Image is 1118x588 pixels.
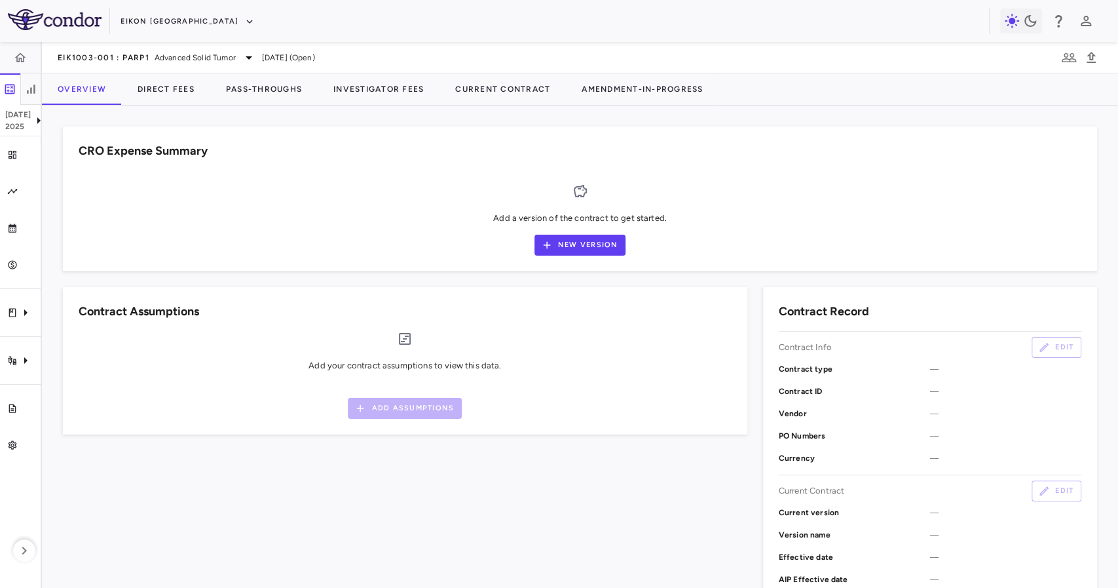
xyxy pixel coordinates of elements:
p: Current version [779,507,930,519]
button: Direct Fees [122,73,210,105]
button: New Version [534,235,626,256]
span: EIK1003-001 : PARP1 [58,52,149,63]
p: Currency [779,452,930,464]
p: Current Contract [779,485,844,497]
button: Overview [42,73,122,105]
h6: CRO Expense Summary [79,142,208,160]
p: Contract type [779,363,930,375]
span: — [930,529,1081,541]
p: Contract ID [779,385,930,397]
span: [DATE] (Open) [262,52,315,64]
h6: Contract Assumptions [79,303,199,321]
p: Add your contract assumptions to view this data. [308,360,501,372]
button: Investigator Fees [318,73,439,105]
button: Eikon [GEOGRAPHIC_DATA] [121,11,254,32]
span: — [930,408,1081,420]
p: [DATE] [5,109,31,121]
p: Add a version of the contract to get started. [493,212,667,224]
span: — [930,385,1081,397]
span: — [930,430,1081,442]
span: — [930,574,1081,585]
span: — [930,551,1081,563]
p: AIP Effective date [779,574,930,585]
button: Pass-Throughs [210,73,318,105]
p: Contract Info [779,342,832,353]
span: Advanced Solid Tumor [155,52,236,64]
span: — [930,363,1081,375]
img: logo-full-SnFGN8VE.png [8,9,102,30]
h6: Contract Record [779,303,869,321]
span: — [930,507,1081,519]
p: 2025 [5,121,31,132]
span: — [930,452,1081,464]
button: Current Contract [439,73,566,105]
p: Version name [779,529,930,541]
p: Effective date [779,551,930,563]
p: Vendor [779,408,930,420]
button: Amendment-In-Progress [566,73,718,105]
p: PO Numbers [779,430,930,442]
